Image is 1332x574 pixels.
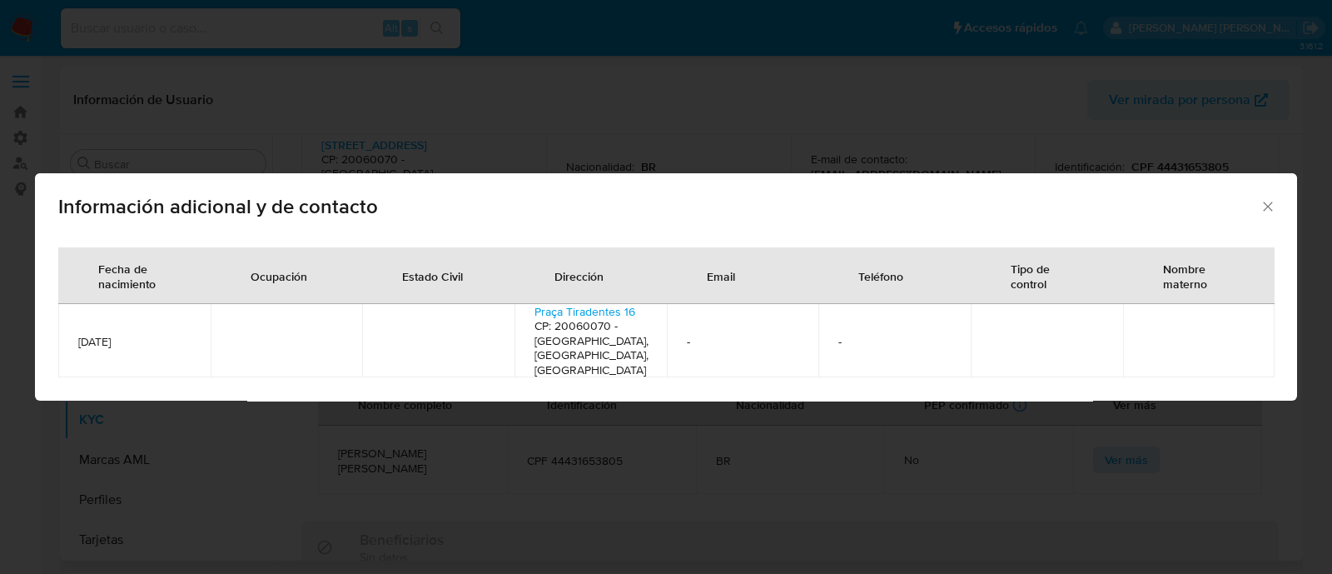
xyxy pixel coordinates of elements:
button: Cerrar [1260,198,1275,213]
div: Ocupación [231,256,327,296]
div: Dirección [534,256,624,296]
div: Nombre materno [1143,248,1255,303]
span: [DATE] [78,334,191,349]
span: - [687,334,799,349]
h4: CP: 20060070 - [GEOGRAPHIC_DATA], [GEOGRAPHIC_DATA], [GEOGRAPHIC_DATA] [534,319,647,377]
div: Email [687,256,755,296]
span: - [838,334,951,349]
a: Praça Tiradentes 16 [534,303,635,320]
div: Estado Civil [382,256,483,296]
span: Información adicional y de contacto [58,197,1260,217]
div: Teléfono [838,256,923,296]
div: Fecha de nacimiento [78,248,191,303]
div: Tipo de control [991,248,1103,303]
